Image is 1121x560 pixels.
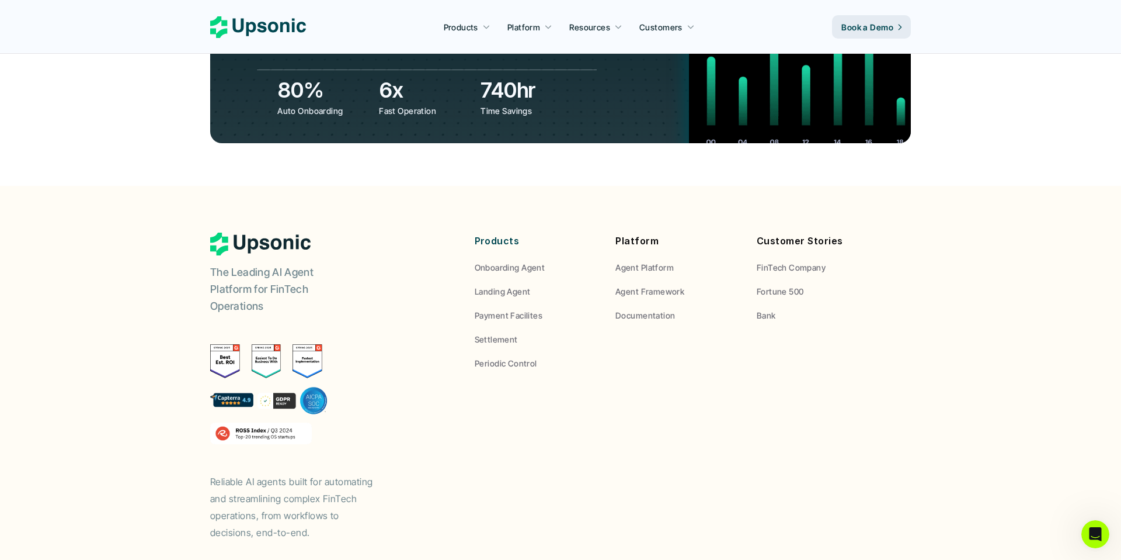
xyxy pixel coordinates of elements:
[475,357,537,369] p: Periodic Control
[615,285,684,298] p: Agent Framework
[615,261,674,274] p: Agent Platform
[1081,520,1109,548] iframe: Intercom live chat
[475,309,598,322] a: Payment Facilites
[210,264,356,314] p: The Leading AI Agent Platform for FinTech Operations
[481,105,573,117] p: Time Savings
[757,309,776,322] p: Bank
[615,309,675,322] p: Documentation
[475,261,598,274] a: Onboarding Agent
[757,233,880,250] p: Customer Stories
[277,105,370,117] p: Auto Onboarding
[210,473,385,541] p: Reliable AI agents built for automating and streamlining complex FinTech operations, from workflo...
[475,285,598,298] a: Landing Agent
[379,105,472,117] p: Fast Operation
[475,285,530,298] p: Landing Agent
[507,21,540,33] p: Platform
[277,75,373,105] h3: 80%
[475,261,545,274] p: Onboarding Agent
[475,309,542,322] p: Payment Facilites
[615,233,739,250] p: Platform
[481,75,576,105] h3: 740hr
[615,309,739,322] a: Documentation
[757,261,826,274] p: FinTech Company
[379,75,475,105] h3: 6x
[639,21,683,33] p: Customers
[757,285,804,298] p: Fortune 500
[475,333,518,345] p: Settlement
[437,16,497,37] a: Products
[444,21,478,33] p: Products
[569,21,610,33] p: Resources
[475,233,598,250] p: Products
[832,15,911,39] a: Book a Demo
[841,21,893,33] p: Book a Demo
